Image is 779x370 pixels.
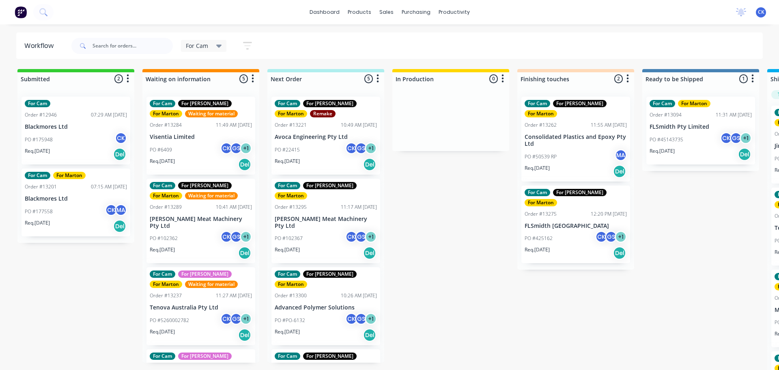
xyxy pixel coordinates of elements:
[275,328,300,335] p: Req. [DATE]
[271,179,380,264] div: For CamFor [PERSON_NAME]For MartonOrder #1329511:17 AM [DATE][PERSON_NAME] Meat Machinery Pty Ltd...
[115,204,127,216] div: MA
[306,6,344,18] a: dashboard
[216,203,252,211] div: 10:41 AM [DATE]
[375,6,398,18] div: sales
[150,328,175,335] p: Req. [DATE]
[355,142,367,154] div: GS
[521,97,630,182] div: For CamFor [PERSON_NAME]For MartonOrder #1326211:55 AM [DATE]Consolidated Plastics and Epoxy Pty ...
[150,182,175,189] div: For Cam
[150,134,252,141] p: Visentia Limited
[230,142,242,154] div: GS
[275,235,303,242] p: PO #102367
[275,270,300,278] div: For Cam
[22,97,130,164] div: For CamOrder #1294607:29 AM [DATE]Blackmores LtdPO #175948CKReq.[DATE]Del
[275,146,300,154] p: PO #22415
[186,41,208,50] span: For Cam
[185,110,238,117] div: Waiting for material
[216,121,252,129] div: 11:49 AM [DATE]
[178,353,232,360] div: For [PERSON_NAME]
[303,182,357,189] div: For [PERSON_NAME]
[91,111,127,119] div: 07:29 AM [DATE]
[275,216,377,229] p: [PERSON_NAME] Meat Machinery Pty Ltd
[275,134,377,141] p: Avoca Engineering Pty Ltd
[341,203,377,211] div: 11:17 AM [DATE]
[24,41,58,51] div: Workflow
[650,111,682,119] div: Order #13094
[275,317,305,324] p: PO #PO-6132
[240,313,252,325] div: + 1
[303,353,357,360] div: For [PERSON_NAME]
[275,353,300,360] div: For Cam
[25,111,57,119] div: Order #12946
[341,121,377,129] div: 10:49 AM [DATE]
[25,147,50,155] p: Req. [DATE]
[150,304,252,311] p: Tenova Australia Pty Ltd
[220,142,232,154] div: CK
[25,172,50,179] div: For Cam
[150,216,252,229] p: [PERSON_NAME] Meat Machinery Pty Ltd
[553,189,607,196] div: For [PERSON_NAME]
[355,231,367,243] div: GS
[178,270,232,278] div: For [PERSON_NAME]
[150,158,175,165] p: Req. [DATE]
[525,223,627,229] p: FLSmidth [GEOGRAPHIC_DATA]
[615,149,627,161] div: MA
[363,329,376,342] div: Del
[178,182,232,189] div: For [PERSON_NAME]
[525,164,550,172] p: Req. [DATE]
[591,121,627,129] div: 11:55 AM [DATE]
[25,100,50,107] div: For Cam
[240,142,252,154] div: + 1
[275,192,307,199] div: For Marton
[150,353,175,360] div: For Cam
[25,136,53,143] p: PO #175948
[146,267,255,345] div: For CamFor [PERSON_NAME]For MartonWaiting for materialOrder #1323711:27 AM [DATE]Tenova Australia...
[595,231,607,243] div: CK
[25,195,127,202] p: Blackmores Ltd
[275,182,300,189] div: For Cam
[275,158,300,165] p: Req. [DATE]
[150,110,182,117] div: For Marton
[525,189,550,196] div: For Cam
[716,111,752,119] div: 11:31 AM [DATE]
[150,121,182,129] div: Order #13284
[345,142,357,154] div: CK
[525,210,557,218] div: Order #13275
[365,142,377,154] div: + 1
[25,183,57,190] div: Order #13201
[238,329,251,342] div: Del
[525,121,557,129] div: Order #13262
[150,246,175,253] p: Req. [DATE]
[271,267,380,345] div: For CamFor [PERSON_NAME]For MartonOrder #1330010:26 AM [DATE]Advanced Polymer SolutionsPO #PO-613...
[216,292,252,299] div: 11:27 AM [DATE]
[115,132,127,144] div: CK
[230,231,242,243] div: GS
[615,231,627,243] div: + 1
[650,147,675,155] p: Req. [DATE]
[650,100,675,107] div: For Cam
[15,6,27,18] img: Factory
[185,281,238,288] div: Waiting for material
[310,110,336,117] div: Remake
[185,192,238,199] div: Waiting for material
[344,6,375,18] div: products
[605,231,617,243] div: GS
[365,313,377,325] div: + 1
[220,231,232,243] div: CK
[365,231,377,243] div: + 1
[22,169,130,236] div: For CamFor MartonOrder #1320107:15 AM [DATE]Blackmores LtdPO #177558CKMAReq.[DATE]Del
[275,304,377,311] p: Advanced Polymer Solutions
[230,313,242,325] div: GS
[150,317,189,324] p: PO #5260002782
[740,132,752,144] div: + 1
[363,158,376,171] div: Del
[275,292,307,299] div: Order #13300
[650,123,752,130] p: FLSmidth Pty Limited
[525,134,627,147] p: Consolidated Plastics and Epoxy Pty Ltd
[113,148,126,161] div: Del
[271,97,380,175] div: For CamFor [PERSON_NAME]For MartonRemakeOrder #1322110:49 AM [DATE]Avoca Engineering Pty LtdPO #2...
[613,165,626,178] div: Del
[720,132,732,144] div: CK
[303,270,357,278] div: For [PERSON_NAME]
[105,204,117,216] div: CK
